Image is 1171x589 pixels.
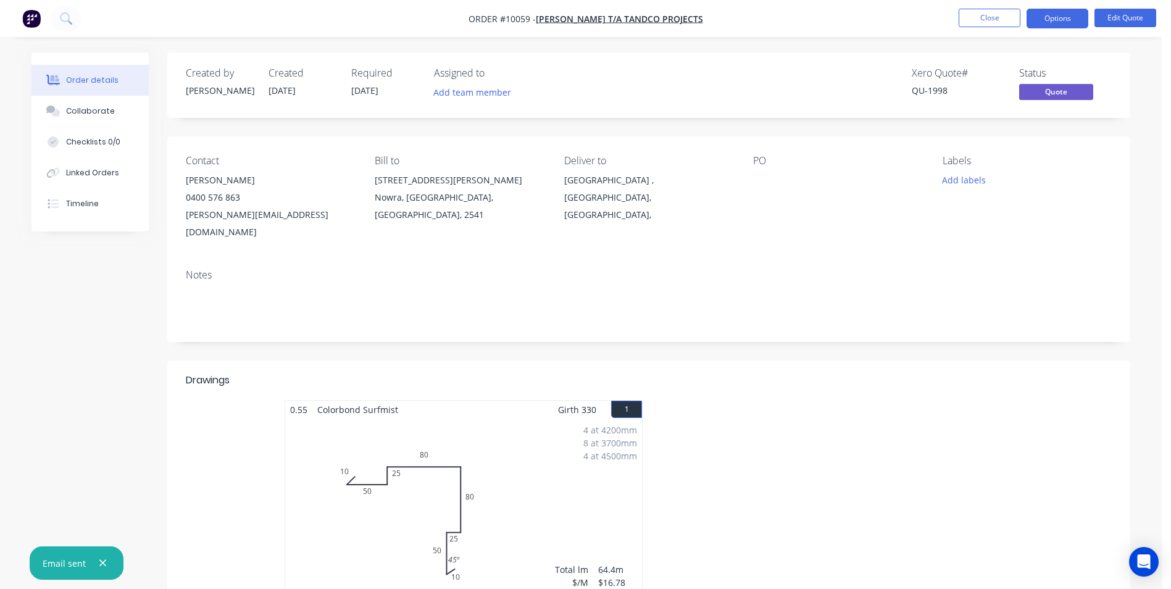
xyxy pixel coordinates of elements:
[912,67,1004,79] div: Xero Quote #
[1027,9,1088,28] button: Options
[66,198,99,209] div: Timeline
[66,167,119,178] div: Linked Orders
[351,85,378,96] span: [DATE]
[285,401,312,419] span: 0.55
[375,172,544,189] div: [STREET_ADDRESS][PERSON_NAME]
[186,189,355,206] div: 0400 576 863
[959,9,1020,27] button: Close
[186,206,355,241] div: [PERSON_NAME][EMAIL_ADDRESS][DOMAIN_NAME]
[375,189,544,223] div: Nowra, [GEOGRAPHIC_DATA], [GEOGRAPHIC_DATA], 2541
[434,84,518,101] button: Add team member
[269,67,336,79] div: Created
[31,127,149,157] button: Checklists 0/0
[753,155,922,167] div: PO
[31,96,149,127] button: Collaborate
[1094,9,1156,27] button: Edit Quote
[269,85,296,96] span: [DATE]
[583,449,637,462] div: 4 at 4500mm
[427,84,518,101] button: Add team member
[583,437,637,449] div: 8 at 3700mm
[186,172,355,241] div: [PERSON_NAME]0400 576 863[PERSON_NAME][EMAIL_ADDRESS][DOMAIN_NAME]
[31,157,149,188] button: Linked Orders
[186,172,355,189] div: [PERSON_NAME]
[434,67,557,79] div: Assigned to
[351,67,419,79] div: Required
[375,172,544,223] div: [STREET_ADDRESS][PERSON_NAME]Nowra, [GEOGRAPHIC_DATA], [GEOGRAPHIC_DATA], 2541
[558,401,596,419] span: Girth 330
[912,84,1004,97] div: QU-1998
[564,172,733,223] div: [GEOGRAPHIC_DATA] , [GEOGRAPHIC_DATA], [GEOGRAPHIC_DATA],
[186,373,230,388] div: Drawings
[31,65,149,96] button: Order details
[22,9,41,28] img: Factory
[611,401,642,418] button: 1
[66,75,119,86] div: Order details
[555,563,588,576] div: Total lm
[43,557,86,570] div: Email sent
[186,84,254,97] div: [PERSON_NAME]
[583,424,637,437] div: 4 at 4200mm
[469,13,536,25] span: Order #10059 -
[375,155,544,167] div: Bill to
[1129,547,1159,577] div: Open Intercom Messenger
[1019,84,1093,99] span: Quote
[935,172,992,188] button: Add labels
[186,67,254,79] div: Created by
[598,563,637,576] div: 64.4m
[31,188,149,219] button: Timeline
[1019,67,1112,79] div: Status
[66,136,120,148] div: Checklists 0/0
[555,576,588,589] div: $/M
[186,155,355,167] div: Contact
[312,401,403,419] span: Colorbond Surfmist
[536,13,703,25] a: [PERSON_NAME] T/A Tandco Projects
[66,106,115,117] div: Collaborate
[943,155,1112,167] div: Labels
[598,576,637,589] div: $16.78
[186,269,1112,281] div: Notes
[564,155,733,167] div: Deliver to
